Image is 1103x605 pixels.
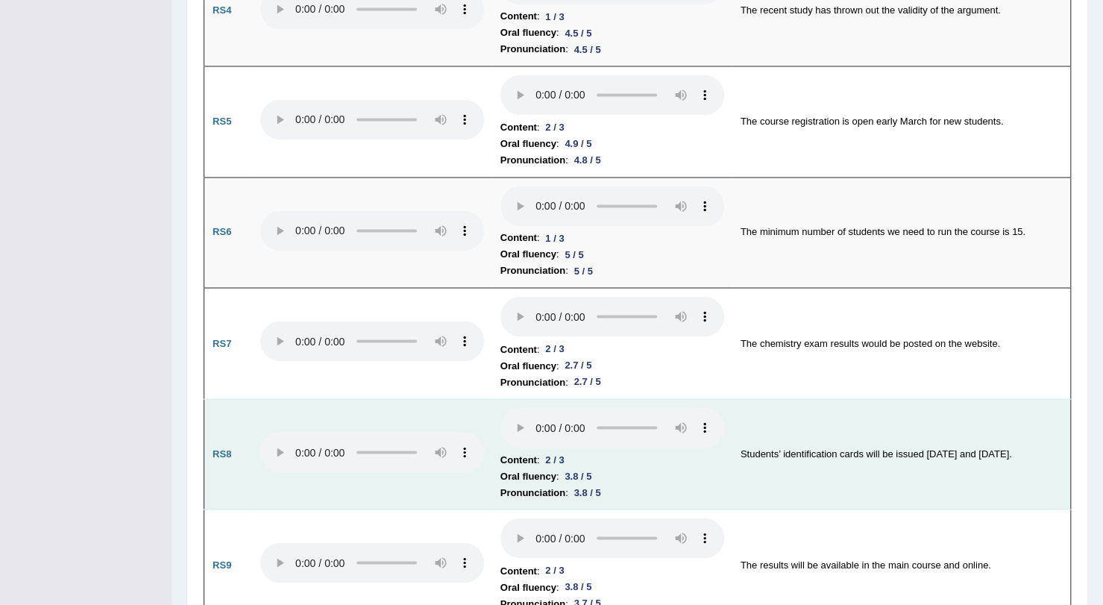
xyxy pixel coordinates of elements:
div: 4.9 / 5 [559,136,597,151]
li: : [500,579,724,595]
div: 5 / 5 [568,263,599,279]
li: : [500,562,724,579]
td: Students’ identification cards will be issued [DATE] and [DATE]. [732,398,1071,510]
div: 1 / 3 [539,231,570,246]
div: 2 / 3 [539,341,570,357]
b: Content [500,119,537,136]
b: Content [500,341,537,357]
li: : [500,136,724,152]
b: RS4 [213,4,231,16]
b: Oral fluency [500,246,556,263]
b: RS6 [213,226,231,237]
li: : [500,119,724,136]
b: Pronunciation [500,263,565,279]
td: The minimum number of students we need to run the course is 15. [732,177,1071,288]
div: 2 / 3 [539,119,570,135]
b: Content [500,230,537,246]
li: : [500,25,724,41]
div: 2 / 3 [539,562,570,578]
b: Pronunciation [500,152,565,169]
li: : [500,451,724,468]
div: 3.8 / 5 [559,468,597,484]
div: 4.5 / 5 [559,25,597,41]
li: : [500,230,724,246]
li: : [500,357,724,374]
b: Oral fluency [500,25,556,41]
li: : [500,152,724,169]
td: The chemistry exam results would be posted on the website. [732,288,1071,399]
b: RS5 [213,116,231,127]
b: Oral fluency [500,468,556,484]
b: Pronunciation [500,374,565,390]
div: 4.8 / 5 [568,152,607,168]
li: : [500,263,724,279]
div: 1 / 3 [539,9,570,25]
b: Oral fluency [500,136,556,152]
div: 2.7 / 5 [568,374,607,389]
b: Oral fluency [500,579,556,595]
b: Pronunciation [500,484,565,501]
li: : [500,341,724,357]
div: 2.7 / 5 [559,357,597,373]
b: Oral fluency [500,357,556,374]
b: RS8 [213,448,231,459]
li: : [500,8,724,25]
li: : [500,468,724,484]
div: 3.8 / 5 [559,579,597,595]
div: 4.5 / 5 [568,42,607,57]
b: Content [500,451,537,468]
li: : [500,41,724,57]
li: : [500,484,724,501]
b: RS7 [213,337,231,348]
b: Content [500,8,537,25]
b: Pronunciation [500,41,565,57]
div: 2 / 3 [539,452,570,468]
b: Content [500,562,537,579]
div: 3.8 / 5 [568,485,607,501]
td: The course registration is open early March for new students. [732,66,1071,178]
li: : [500,246,724,263]
b: RS9 [213,559,231,570]
div: 5 / 5 [559,247,589,263]
li: : [500,374,724,390]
